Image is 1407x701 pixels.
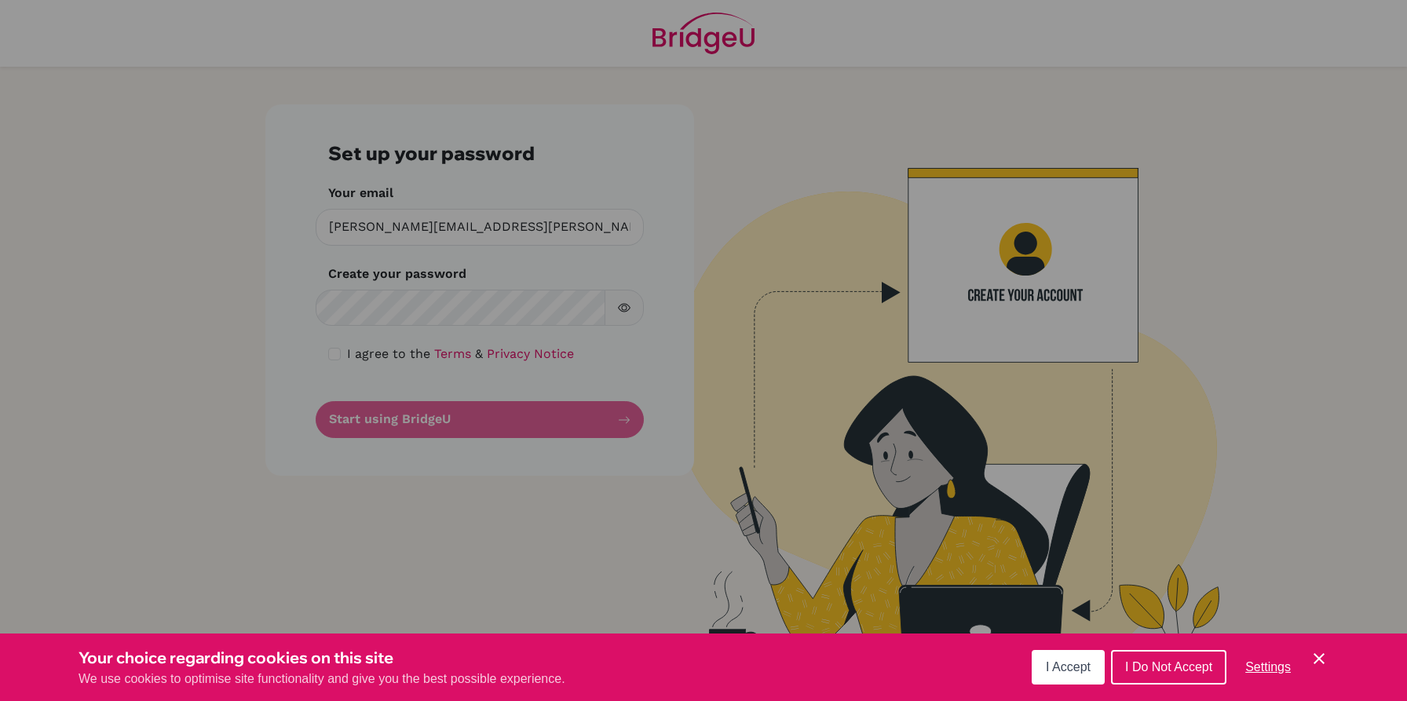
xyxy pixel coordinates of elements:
[1046,660,1091,674] span: I Accept
[1245,660,1291,674] span: Settings
[79,670,565,688] p: We use cookies to optimise site functionality and give you the best possible experience.
[1233,652,1303,683] button: Settings
[1310,649,1328,668] button: Save and close
[1111,650,1226,685] button: I Do Not Accept
[1032,650,1105,685] button: I Accept
[1125,660,1212,674] span: I Do Not Accept
[79,646,565,670] h3: Your choice regarding cookies on this site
